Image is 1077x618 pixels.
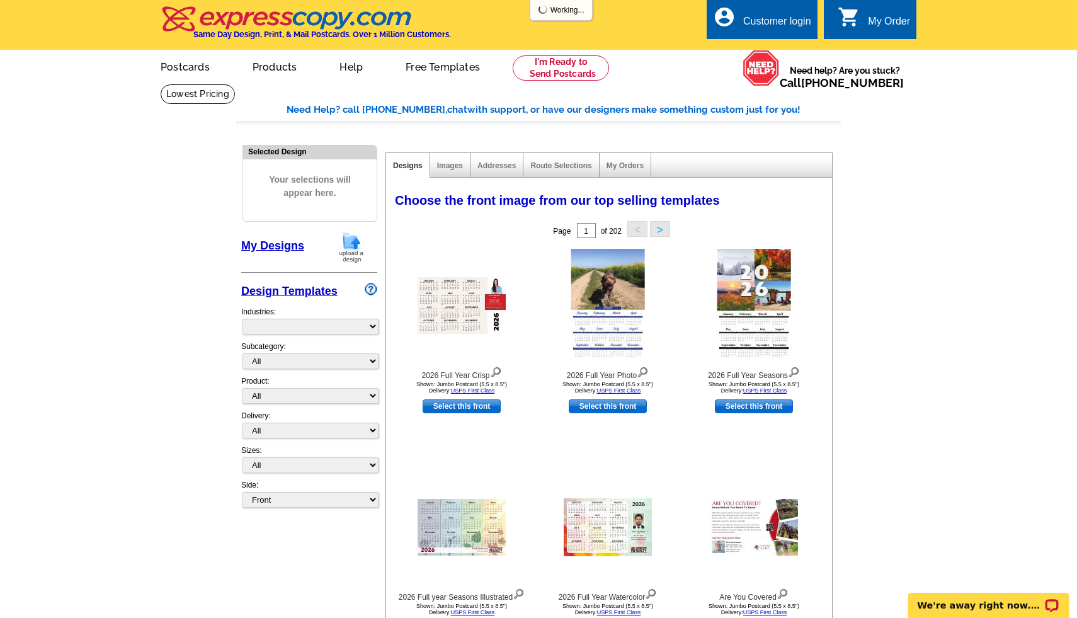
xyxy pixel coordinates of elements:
[319,51,383,81] a: Help
[900,578,1077,618] iframe: LiveChat chat widget
[393,161,423,170] a: Designs
[423,399,501,413] a: use this design
[538,364,677,381] div: 2026 Full Year Photo
[451,609,495,615] a: USPS First Class
[569,399,647,413] a: use this design
[607,161,644,170] a: My Orders
[365,283,377,295] img: design-wizard-help-icon.png
[241,341,377,375] div: Subcategory:
[538,4,548,14] img: loading...
[418,499,506,556] img: 2026 Full year Seasons Illustrated
[477,161,516,170] a: Addresses
[553,227,571,236] span: Page
[241,300,377,341] div: Industries:
[241,445,377,479] div: Sizes:
[564,498,652,556] img: 2026 Full Year Watercolor
[530,161,591,170] a: Route Selections
[335,231,368,263] img: upload-design
[241,479,377,509] div: Side:
[538,381,677,394] div: Shown: Jumbo Postcard (5.5 x 8.5") Delivery:
[392,381,531,394] div: Shown: Jumbo Postcard (5.5 x 8.5") Delivery:
[710,499,798,556] img: Are You Covered
[645,586,657,600] img: view design details
[392,603,531,615] div: Shown: Jumbo Postcard (5.5 x 8.5") Delivery:
[717,249,791,362] img: 2026 Full Year Seasons
[232,51,317,81] a: Products
[597,609,641,615] a: USPS First Class
[243,146,377,157] div: Selected Design
[743,50,780,86] img: help
[241,375,377,410] div: Product:
[597,387,641,394] a: USPS First Class
[140,51,230,81] a: Postcards
[743,387,787,394] a: USPS First Class
[601,227,622,236] span: of 202
[513,586,525,600] img: view design details
[627,221,647,237] button: <
[395,193,720,207] span: Choose the front image from our top selling templates
[193,30,451,39] h4: Same Day Design, Print, & Mail Postcards. Over 1 Million Customers.
[650,221,670,237] button: >
[241,410,377,445] div: Delivery:
[685,364,823,381] div: 2026 Full Year Seasons
[241,285,338,297] a: Design Templates
[788,364,800,378] img: view design details
[713,6,736,28] i: account_circle
[801,76,904,89] a: [PHONE_NUMBER]
[161,15,451,39] a: Same Day Design, Print, & Mail Postcards. Over 1 Million Customers.
[685,603,823,615] div: Shown: Jumbo Postcard (5.5 x 8.5") Delivery:
[418,277,506,334] img: 2026 Full Year Crisp
[743,609,787,615] a: USPS First Class
[538,586,677,603] div: 2026 Full Year Watercolor
[490,364,502,378] img: view design details
[392,586,531,603] div: 2026 Full year Seasons Illustrated
[437,161,463,170] a: Images
[715,399,793,413] a: use this design
[685,381,823,394] div: Shown: Jumbo Postcard (5.5 x 8.5") Delivery:
[451,387,495,394] a: USPS First Class
[392,364,531,381] div: 2026 Full Year Crisp
[838,14,910,30] a: shopping_cart My Order
[685,586,823,603] div: Are You Covered
[571,249,645,362] img: 2026 Full Year Photo
[637,364,649,378] img: view design details
[743,16,811,33] div: Customer login
[538,603,677,615] div: Shown: Jumbo Postcard (5.5 x 8.5") Delivery:
[777,586,789,600] img: view design details
[838,6,860,28] i: shopping_cart
[713,14,811,30] a: account_circle Customer login
[385,51,500,81] a: Free Templates
[780,76,904,89] span: Call
[447,104,467,115] span: chat
[241,239,304,252] a: My Designs
[253,161,367,212] span: Your selections will appear here.
[868,16,910,33] div: My Order
[780,64,910,89] span: Need help? Are you stuck?
[287,103,841,117] div: Need Help? call [PHONE_NUMBER], with support, or have our designers make something custom just fo...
